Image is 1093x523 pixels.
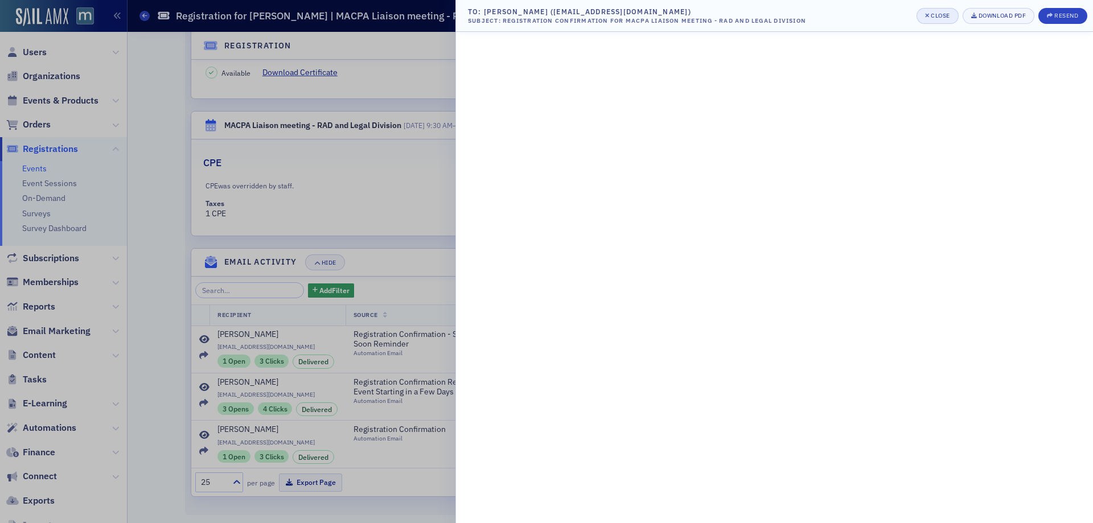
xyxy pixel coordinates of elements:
div: To: [PERSON_NAME] ([EMAIL_ADDRESS][DOMAIN_NAME]) [468,6,806,17]
div: Resend [1054,13,1078,19]
button: Close [917,8,959,24]
div: Download PDF [979,13,1026,19]
button: Resend [1038,8,1087,24]
a: Download PDF [963,8,1034,24]
div: Subject: Registration Confirmation for M​ACPA Liaison meeting ​- RAD and Legal Division [468,17,806,26]
div: Close [931,13,950,19]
